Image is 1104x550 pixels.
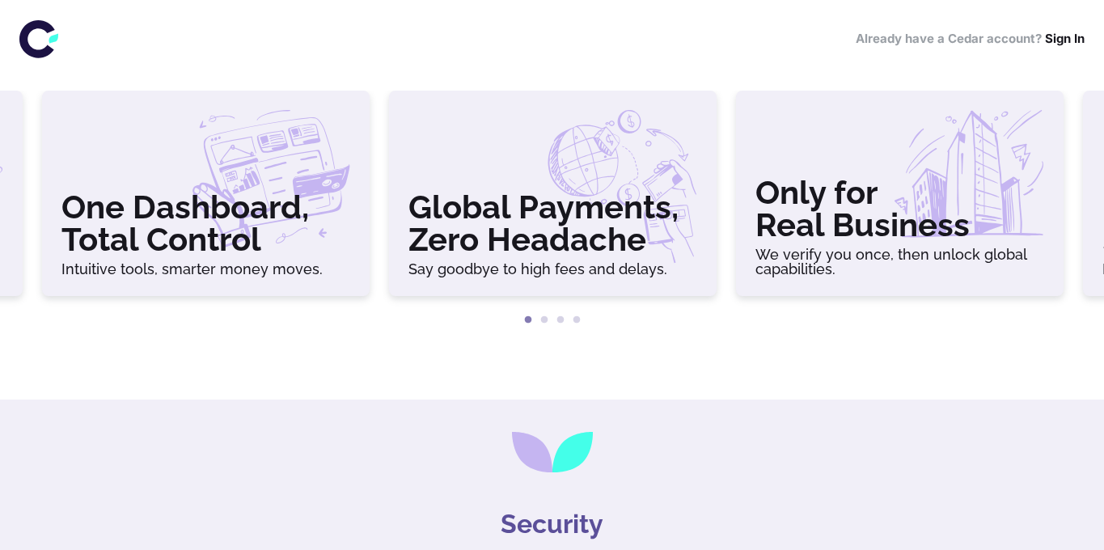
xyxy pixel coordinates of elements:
[61,191,350,256] h3: One Dashboard, Total Control
[61,262,350,277] h6: Intuitive tools, smarter money moves.
[408,191,697,256] h3: Global Payments, Zero Headache
[408,262,697,277] h6: Say goodbye to high fees and delays.
[755,176,1044,241] h3: Only for Real Business
[569,312,585,328] button: 4
[536,312,552,328] button: 2
[856,30,1085,49] h6: Already have a Cedar account?
[755,247,1044,277] h6: We verify you once, then unlock global capabilities.
[1045,31,1085,46] a: Sign In
[552,312,569,328] button: 3
[520,312,536,328] button: 1
[501,505,603,544] h4: Security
